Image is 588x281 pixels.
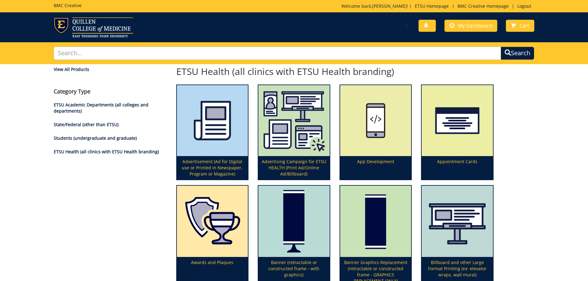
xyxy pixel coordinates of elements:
a: Advertisement (Ad for Digital use or Printed in Newspaper, Program or Magazine) [177,85,248,180]
p: App Development [340,156,411,180]
img: retractable-banner-59492b401f5aa8.64163094.png [258,186,330,257]
a: BMC Creative Homepage [454,3,512,9]
a: App Development [340,85,411,180]
h5: BMC Creative [54,3,81,8]
a: Logout [514,3,534,9]
img: plaques-5a7339fccbae09.63825868.png [177,186,248,257]
img: graphics-only-banner-5949222f1cdc31.93524894.png [340,186,411,257]
a: View All Products [54,66,167,72]
img: app%20development%20icon-655684178ce609.47323231.png [340,85,411,156]
a: Appointment Cards [422,85,493,180]
p: Advertisement (Ad for Digital use or Printed in Newspaper, Program or Magazine) [177,156,248,180]
p: Advertising Campaign for ETSU HEALTH (Print Ad/Online Ad/Billboard) [258,156,330,180]
a: ETSU Homepage [412,3,452,9]
p: Appointment Cards [422,156,493,180]
span: Cart [519,22,529,29]
p: Welcome back, ! | | | [341,3,534,9]
img: etsu%20health%20marketing%20campaign%20image-6075f5506d2aa2.29536275.png [258,85,330,156]
h4: Category Type [54,89,167,95]
button: Search [501,47,534,60]
a: ETSU Academic Departments (all colleges and departments) [54,102,148,114]
a: Cart [506,20,534,32]
a: Advertising Campaign for ETSU HEALTH (Print Ad/Online Ad/Billboard) [258,85,330,180]
a: My Dashboard [444,20,497,32]
a: ETSU Health (all clinics with ETSU Health branding) [54,149,159,155]
img: ETSU logo [54,17,133,37]
img: printmedia-5fff40aebc8a36.86223841.png [177,85,248,156]
input: Search... [54,47,501,60]
img: canvas-5fff48368f7674.25692951.png [422,186,493,257]
a: State/Federal (other than ETSU) [54,122,119,127]
a: [PERSON_NAME] [372,3,407,9]
span: My Dashboard [458,22,492,29]
h2: ETSU Health (all clinics with ETSU Health branding) [176,66,494,76]
a: Students (undergraduate and graduate) [54,135,137,141]
img: appointment%20cards-6556843a9f7d00.21763534.png [422,85,493,156]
